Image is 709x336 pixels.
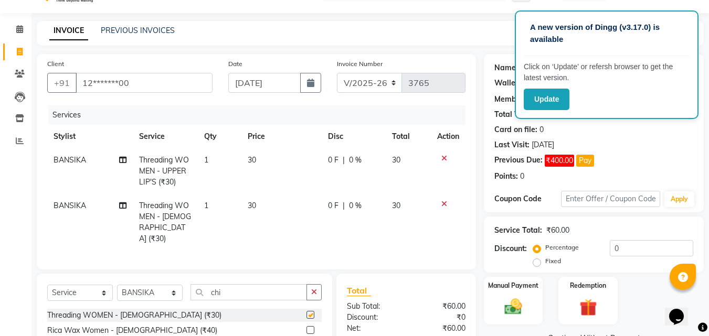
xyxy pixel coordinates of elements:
img: _cash.svg [499,297,527,317]
div: ₹60.00 [406,323,473,334]
div: Sub Total: [339,301,406,312]
button: Apply [664,191,694,207]
span: | [343,200,345,211]
button: Pay [576,155,594,167]
div: Net: [339,323,406,334]
a: INVOICE [49,21,88,40]
div: [DATE] [532,139,554,150]
div: Coupon Code [494,193,560,204]
th: Action [431,125,465,148]
img: _gift.svg [574,297,602,318]
th: Qty [198,125,241,148]
span: 30 [248,201,256,210]
th: Service [133,125,198,148]
span: 0 F [328,155,338,166]
span: 0 F [328,200,338,211]
span: Threading WOMEN - UPPER LIP'S (₹30) [139,155,189,187]
span: 1 [204,201,208,210]
div: Discount: [339,312,406,323]
div: ₹60.00 [406,301,473,312]
div: Name: [494,62,518,73]
label: Client [47,59,64,69]
span: 1 [204,155,208,165]
input: Search by Name/Mobile/Email/Code [76,73,213,93]
div: Last Visit: [494,139,530,150]
div: Discount: [494,243,527,254]
input: Enter Offer / Coupon Code [561,191,660,207]
div: Card on file: [494,124,537,135]
label: Redemption [570,281,606,290]
div: Service Total: [494,225,542,236]
div: Rica Wax Women - [DEMOGRAPHIC_DATA] (₹40) [47,325,217,336]
div: Points: [494,171,518,182]
p: A new version of Dingg (v3.17.0) is available [530,21,683,45]
label: Fixed [545,256,561,266]
div: 0 [520,171,524,182]
span: 0 % [349,155,362,166]
th: Total [386,125,431,148]
div: Total Visits: [494,109,536,120]
button: +91 [47,73,77,93]
div: No Active Membership [494,94,693,105]
span: 30 [248,155,256,165]
p: Click on ‘Update’ or refersh browser to get the latest version. [524,61,690,83]
input: Search or Scan [191,284,307,300]
span: Threading WOMEN - [DEMOGRAPHIC_DATA] (₹30) [139,201,191,243]
span: 0 % [349,200,362,211]
span: Total [347,285,371,296]
span: BANSIKA [54,155,86,165]
th: Disc [322,125,386,148]
div: Services [48,105,473,125]
div: ₹0 [406,312,473,323]
div: Membership: [494,94,540,105]
div: ₹60.00 [546,225,569,236]
a: PREVIOUS INVOICES [101,26,175,35]
div: Threading WOMEN - [DEMOGRAPHIC_DATA] (₹30) [47,310,221,321]
label: Manual Payment [488,281,538,290]
th: Price [241,125,322,148]
button: Update [524,89,569,110]
label: Date [228,59,242,69]
div: 0 [539,124,544,135]
div: Wallet: [494,78,520,90]
label: Invoice Number [337,59,383,69]
span: 30 [392,155,400,165]
iframe: chat widget [665,294,699,326]
span: | [343,155,345,166]
span: ₹400.00 [545,155,574,167]
span: BANSIKA [54,201,86,210]
span: 30 [392,201,400,210]
th: Stylist [47,125,133,148]
label: Percentage [545,243,579,252]
div: Previous Due: [494,155,543,167]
